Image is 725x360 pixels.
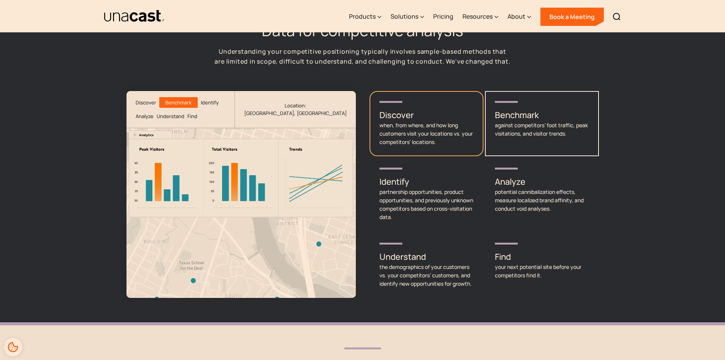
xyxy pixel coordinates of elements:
a: Find [187,109,197,123]
h3: Find [495,251,589,263]
p: Understanding your competitive positioning typically involves sample-based methods that are limit... [214,46,511,67]
a: home [104,10,166,23]
div: Benchmark [165,99,192,106]
div: Location: [GEOGRAPHIC_DATA], [GEOGRAPHIC_DATA] [244,102,347,117]
div: the demographics of your customers vs. your competitors’ customers, and identify new opportunitie... [379,263,474,288]
h3: Discover [379,109,474,121]
a: Discover [136,96,156,109]
h3: Benchmark [495,109,589,121]
img: Search icon [612,12,621,21]
img: Benchmark Dashboard [126,128,356,219]
div: partnership opportunities, product opportunities, and previously unknown competitors based on cro... [379,188,474,221]
h2: Data for competitive analysis [262,21,463,40]
div: against competitors’ foot traffic, peak visitations, and visitor trends. [495,121,589,138]
a: Pricing [433,1,453,32]
div: Solutions [391,1,424,32]
div: when, from where, and how long customers visit your locations vs. your competitors' locations. [379,121,474,146]
h3: Identify [379,176,474,188]
a: Analyze [136,109,154,123]
div: potential cannibalization effects, measure localized brand affinity, and conduct void analyses. [495,188,589,213]
h3: Analyze [495,176,589,188]
div: Cookie Preferences [4,338,22,356]
div: your next potential site before your competitors find it. [495,263,589,280]
a: Book a Meeting [540,8,604,26]
div: Solutions [391,12,418,21]
div: Products [349,1,381,32]
div: Products [349,12,376,21]
img: Unacast text logo [104,10,166,23]
div: About [507,12,525,21]
a: Identify [201,96,219,109]
div: Resources [463,12,493,21]
div: Resources [463,1,498,32]
a: Understand [157,109,184,123]
h3: Understand [379,251,474,263]
div: About [507,1,531,32]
